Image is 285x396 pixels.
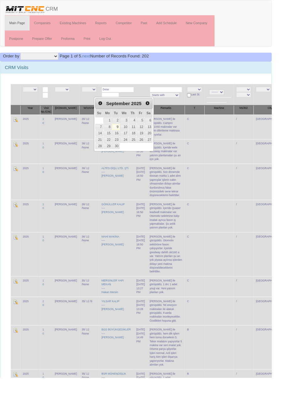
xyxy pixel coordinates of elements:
a: 1 [45,123,46,126]
div: [DATE] 16:50 PM [143,179,152,191]
a: 6 [152,123,160,129]
a: MAHİ MAKİNA [106,247,125,250]
a: [PERSON_NAME] [106,183,130,186]
td: C [194,311,214,341]
td: [DATE] [141,341,154,387]
td: [PERSON_NAME] ile görüşüldü. Otomotiv sektörüne fason çalışıyorlar. İçeride goodway dahlih skt160... [154,243,194,290]
td: [PERSON_NAME] ile görüşüldü. İçeride Quaser leadwell makinalar var. Otomotiv sektörüne kalıp imal... [154,210,194,243]
td: / [245,341,266,387]
a: 1 [45,390,46,393]
td: 36/ 12 /None [83,210,104,243]
td: 2025 [21,311,42,341]
span: Friday [146,117,149,120]
a: 7 [100,130,108,136]
a: 0 [45,297,46,300]
td: 35/ 12 /None [83,290,104,311]
a: Postpone [5,33,29,48]
a: 27 [152,143,160,149]
td: [PERSON_NAME] ile görüşüldü. Campro cnv1050 makinalar var bobin dilimleme makinası yapıyorlar. [154,120,194,146]
a: Prepare Offer [29,33,59,48]
td: [DATE] [141,146,154,172]
th: Machine [214,110,245,120]
a: YILSAR KALIP [106,314,125,318]
span: 2025 [138,106,148,111]
a: 24 [126,143,135,149]
a: 1 [45,344,46,347]
a: 1 [45,213,46,216]
td: / [245,120,266,146]
td: / [245,243,266,290]
a: Proforma [59,33,83,48]
td: 2025 [21,120,42,146]
a: MERSİNLER YAPI MEKAN [106,293,130,300]
a: 1 [109,123,117,129]
th: T [194,110,214,120]
span: Prev [103,106,108,111]
td: [DATE] [141,311,154,341]
td: ---- [104,172,141,210]
td: / [245,146,266,172]
a: Companies [31,16,58,32]
td: 36/ 12 /None [83,120,104,146]
td: 35/ 12 /None [83,341,104,387]
a: 1 [45,293,46,296]
a: 11 [135,130,143,136]
td: [PERSON_NAME] [55,172,83,210]
a: 0 [45,153,46,156]
img: Edit [14,149,19,154]
a: Add Schedule [159,16,190,32]
td: [PERSON_NAME] [55,146,83,172]
a: 3 [126,123,135,129]
td: / [245,290,266,311]
img: Edit [14,212,19,217]
td: 2025 [21,210,42,243]
td: ---- [104,290,141,311]
span: Page 1 of 5. [62,56,86,61]
h3: CRM Visits [5,68,280,74]
span: Number of Records Found: 202 [62,56,156,61]
img: Edit [14,174,19,179]
td: 36/ 12 /None [83,243,104,290]
a: 29 [109,150,117,156]
td: 2025 [21,172,42,210]
a: GÖNÜLLER KALIP [106,213,131,216]
td: 2025 [21,243,42,290]
th: W/VA/VB [83,110,104,120]
td: [PERSON_NAME] ile görüşüldü. Son dönemde doosan marka 1 adet alım yapmışlar işlerin sakin olmasın... [154,172,194,210]
a: 0 [45,217,46,220]
a: 17 [126,137,135,143]
a: ALTES DİŞLİ LTD. ŞTİ [106,175,135,178]
a: Hakan Mersin [106,305,124,308]
td: [PERSON_NAME] ile görüşüldü. hem dik işlem hem torna dorselerin 5. Teker imalatını yapıyorlar 5 m... [154,341,194,387]
td: ---- [104,311,141,341]
a: Existing Machines [58,16,95,32]
a: 19 [143,137,151,143]
a: 0 [45,127,46,131]
a: 30 [118,150,126,156]
a: next [86,56,94,61]
a: 25 [135,143,143,149]
a: 1 [45,175,46,178]
a: 0 [45,251,46,254]
a: 12 [143,130,151,136]
td: [PERSON_NAME] ile görüşüldü. Tel erezyon makinaları ile alakalı görüşüldü. Fuarda makinaları ince... [154,311,194,341]
div: [DATE] 13:28 PM [143,318,152,330]
a: Competitor [116,16,143,32]
a: 18 [135,137,143,143]
a: Next [150,104,159,113]
span: Sunday [102,117,106,120]
th: Remarks [154,110,194,120]
td: [PERSON_NAME] [55,210,83,243]
span: Next [152,106,157,111]
td: ---- [104,243,141,290]
td: [PERSON_NAME] ile görüşüldü. İçeride wele accuway makinalar var yatırım planlamaları şu an için yok. [154,146,194,172]
a: 5 [143,123,151,129]
div: [DATE] 16:50 PM [143,153,152,165]
td: [PERSON_NAME] [55,290,83,311]
td: 36/ 12 /None [83,146,104,172]
td: / [245,210,266,243]
a: [PERSON_NAME] [106,352,130,356]
td: [PERSON_NAME] ile görüşüldü. 1 drc 1 adet youji var. Yeni yatırım planları yok. [154,290,194,311]
td: 2025 [21,341,42,387]
img: header.png [5,5,48,14]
